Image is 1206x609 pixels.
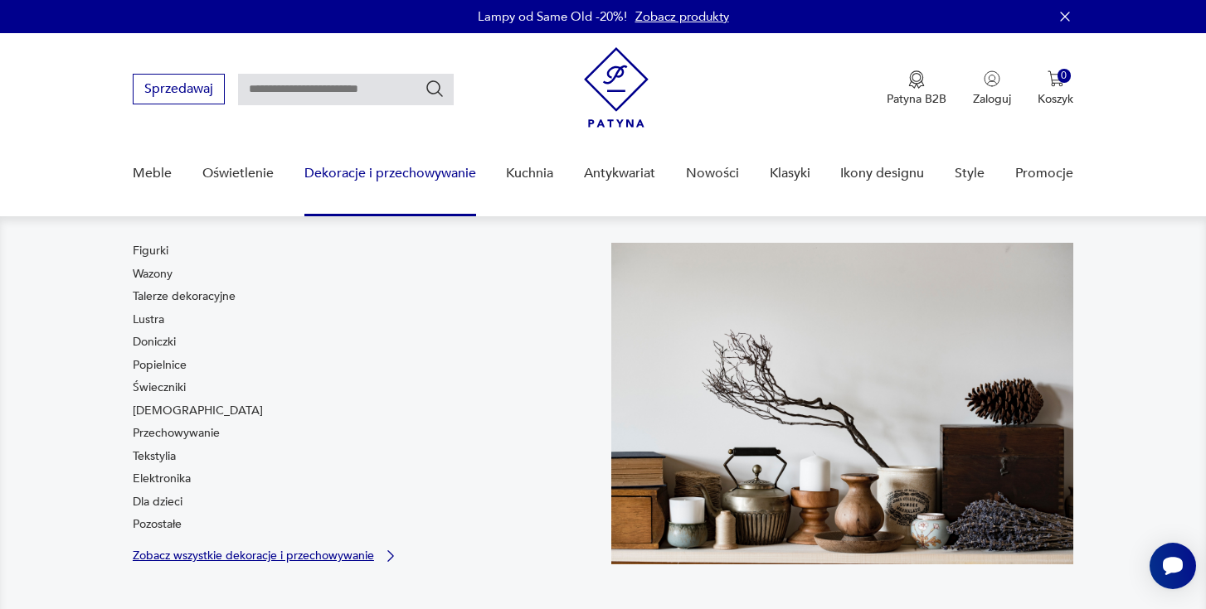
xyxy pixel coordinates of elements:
[133,550,374,561] p: Zobacz wszystkie dekoracje i przechowywanie
[133,448,176,465] a: Tekstylia
[840,142,924,205] a: Ikony designu
[133,74,225,104] button: Sprzedawaj
[887,91,946,107] p: Patyna B2B
[1038,70,1073,107] button: 0Koszyk
[887,70,946,107] a: Ikona medaluPatyna B2B
[304,142,476,205] a: Dekoracje i przechowywanie
[984,70,1000,87] img: Ikonka użytkownika
[133,142,172,205] a: Meble
[133,266,173,283] a: Wazony
[887,70,946,107] button: Patyna B2B
[955,142,985,205] a: Style
[133,85,225,96] a: Sprzedawaj
[1015,142,1073,205] a: Promocje
[686,142,739,205] a: Nowości
[133,334,176,350] a: Doniczki
[1038,91,1073,107] p: Koszyk
[478,8,627,25] p: Lampy od Same Old -20%!
[1048,70,1064,87] img: Ikona koszyka
[584,47,649,128] img: Patyna - sklep z meblami i dekoracjami vintage
[133,494,182,510] a: Dla dzieci
[973,91,1011,107] p: Zaloguj
[1058,69,1072,83] div: 0
[635,8,729,25] a: Zobacz produkty
[133,516,182,533] a: Pozostałe
[425,79,445,99] button: Szukaj
[584,142,655,205] a: Antykwariat
[133,379,186,396] a: Świeczniki
[133,357,187,374] a: Popielnice
[506,142,553,205] a: Kuchnia
[133,288,236,305] a: Talerze dekoracyjne
[133,471,191,487] a: Elektronika
[133,403,263,419] a: [DEMOGRAPHIC_DATA]
[133,425,220,442] a: Przechowywanie
[202,142,274,205] a: Oświetlenie
[908,70,925,89] img: Ikona medalu
[770,142,810,205] a: Klasyki
[973,70,1011,107] button: Zaloguj
[1150,543,1196,589] iframe: Smartsupp widget button
[611,243,1073,564] img: cfa44e985ea346226f89ee8969f25989.jpg
[133,548,399,564] a: Zobacz wszystkie dekoracje i przechowywanie
[133,312,164,328] a: Lustra
[133,243,168,259] a: Figurki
